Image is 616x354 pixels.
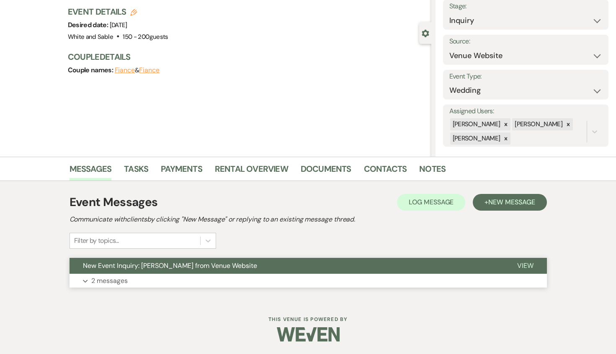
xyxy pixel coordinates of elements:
[124,162,148,181] a: Tasks
[450,118,502,130] div: [PERSON_NAME]
[504,258,547,274] button: View
[110,21,127,29] span: [DATE]
[488,198,535,206] span: New Message
[277,320,340,349] img: Weven Logo
[449,36,602,48] label: Source:
[449,71,602,83] label: Event Type:
[68,6,168,18] h3: Event Details
[449,105,602,117] label: Assigned Users:
[70,214,547,224] h2: Communicate with clients by clicking "New Message" or replying to an existing message thread.
[161,162,202,181] a: Payments
[74,236,119,246] div: Filter by topics...
[123,33,168,41] span: 150 - 200 guests
[422,29,429,37] button: Close lead details
[70,162,112,181] a: Messages
[301,162,351,181] a: Documents
[449,0,602,13] label: Stage:
[450,132,502,145] div: [PERSON_NAME]
[409,198,454,206] span: Log Message
[139,67,160,74] button: Fiance
[68,20,110,29] span: Desired date:
[517,261,534,270] span: View
[419,162,446,181] a: Notes
[115,67,135,74] button: Fiance
[91,275,128,286] p: 2 messages
[70,194,158,211] h1: Event Messages
[68,51,423,63] h3: Couple Details
[70,258,504,274] button: New Event Inquiry: [PERSON_NAME] from Venue Website
[70,274,547,288] button: 2 messages
[83,261,257,270] span: New Event Inquiry: [PERSON_NAME] from Venue Website
[364,162,407,181] a: Contacts
[473,194,546,211] button: +New Message
[397,194,465,211] button: Log Message
[68,33,113,41] span: White and Sable
[215,162,288,181] a: Rental Overview
[512,118,564,130] div: [PERSON_NAME]
[115,66,160,74] span: &
[68,66,115,74] span: Couple names:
